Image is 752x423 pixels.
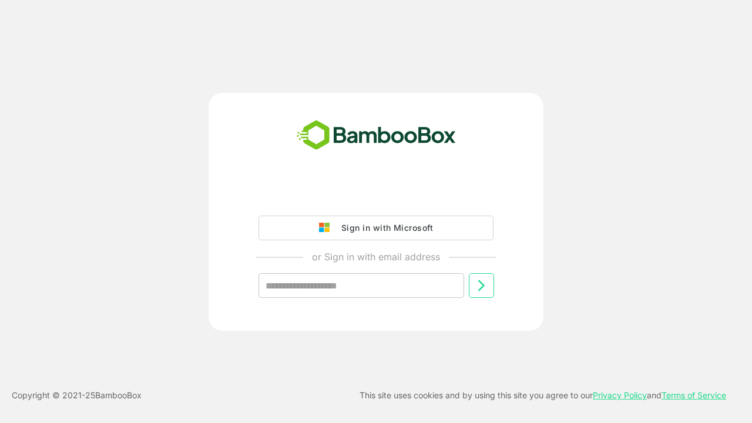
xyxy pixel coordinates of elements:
p: or Sign in with email address [312,250,440,264]
a: Privacy Policy [593,390,647,400]
button: Sign in with Microsoft [258,216,493,240]
p: Copyright © 2021- 25 BambooBox [12,388,142,402]
p: This site uses cookies and by using this site you agree to our and [360,388,726,402]
div: Sign in with Microsoft [335,220,433,236]
a: Terms of Service [662,390,726,400]
img: google [319,223,335,233]
img: bamboobox [290,116,462,155]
